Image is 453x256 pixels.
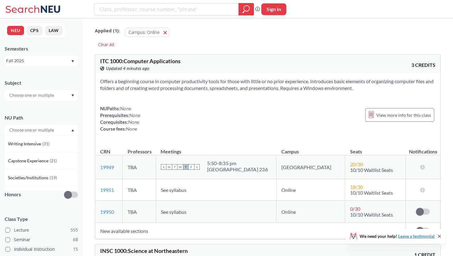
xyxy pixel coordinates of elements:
span: None [120,106,131,111]
span: INSC 1000 : Science at Northeastern [100,247,188,254]
section: Offers a beginning course in computer productivity tools for those with little or no prior experi... [100,78,435,91]
span: 3 CREDITS [411,62,435,68]
svg: Dropdown arrow [71,94,74,97]
span: 15 [73,246,78,253]
span: ITC 1000 : Computer Applications [100,58,181,64]
button: NEU [7,26,24,35]
span: ( 19 ) [50,175,57,180]
span: 10/10 Waitlist Seats [350,167,393,173]
span: None [129,112,141,118]
td: New available sections [95,223,406,239]
span: S [161,164,166,170]
span: F [189,164,194,170]
input: Choose one or multiple [6,91,58,99]
span: ( 31 ) [42,141,50,146]
span: Campus: Online [129,29,160,35]
td: Online [276,179,345,201]
button: Campus: Online [125,28,169,37]
button: LAW [45,26,63,35]
td: [GEOGRAPHIC_DATA] [276,155,345,179]
p: Honors [5,191,21,198]
span: T [172,164,178,170]
span: 68 [73,236,78,243]
span: Updated 4 minutes ago [106,65,149,72]
input: Choose one or multiple [6,126,58,134]
a: 19950 [100,209,114,215]
td: TBA [123,155,156,179]
div: Fall 2025Dropdown arrow [5,56,78,66]
th: Professors [123,142,156,155]
span: 0 / 30 [350,206,360,212]
div: NU Path [5,114,78,121]
svg: magnifying glass [243,5,250,14]
span: None [128,119,139,125]
button: CPS [27,26,43,35]
div: NUPaths: Prerequisites: Corequisites: Course fees: [100,105,141,132]
div: Dropdown arrowWriting Intensive(31)Capstone Experience(21)Societies/Institutions(19)Natural/Desig... [5,125,78,135]
th: Notifications [406,142,440,155]
div: CRN [100,148,110,155]
a: 19949 [100,164,114,170]
span: Applied ( 1 ): [95,27,120,34]
span: 10/10 Waitlist Seats [350,190,393,196]
span: 10/10 Waitlist Seats [350,212,393,217]
label: Lecture [5,226,78,234]
div: Subject [5,79,78,86]
span: None [126,126,137,132]
span: Writing Intensive [8,140,42,147]
div: Semesters [5,45,78,52]
div: Dropdown arrow [5,90,78,100]
div: [GEOGRAPHIC_DATA] 236 [207,166,268,173]
td: TBA [123,179,156,201]
span: Class Type [5,216,78,222]
span: 18 / 30 [350,184,363,190]
span: S [194,164,200,170]
th: Campus [276,142,345,155]
span: Capstone Experience [8,157,50,164]
span: See syllabus [161,187,186,193]
span: View more info for this class [376,111,431,119]
div: 5:50 - 8:35 pm [207,160,268,166]
th: Meetings [156,142,276,155]
button: Sign In [261,3,286,15]
span: ( 21 ) [50,158,57,163]
input: Class, professor, course number, "phrase" [99,4,234,14]
svg: Dropdown arrow [71,129,74,132]
svg: Dropdown arrow [71,60,74,63]
span: 555 [71,227,78,234]
div: Clear All [95,40,117,49]
span: 20 / 30 [350,161,363,167]
span: We need your help! [360,234,435,238]
a: 19951 [100,187,114,193]
span: Societies/Institutions [8,174,50,181]
div: magnifying glass [239,3,254,15]
label: Individual Instruction [5,245,78,253]
label: Seminar [5,236,78,244]
span: W [178,164,183,170]
a: Leave a testimonial [398,234,435,239]
span: T [183,164,189,170]
div: Fall 2025 [6,57,71,64]
span: See syllabus [161,209,186,215]
th: Seats [345,142,406,155]
td: Online [276,201,345,223]
td: TBA [123,201,156,223]
span: M [166,164,172,170]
